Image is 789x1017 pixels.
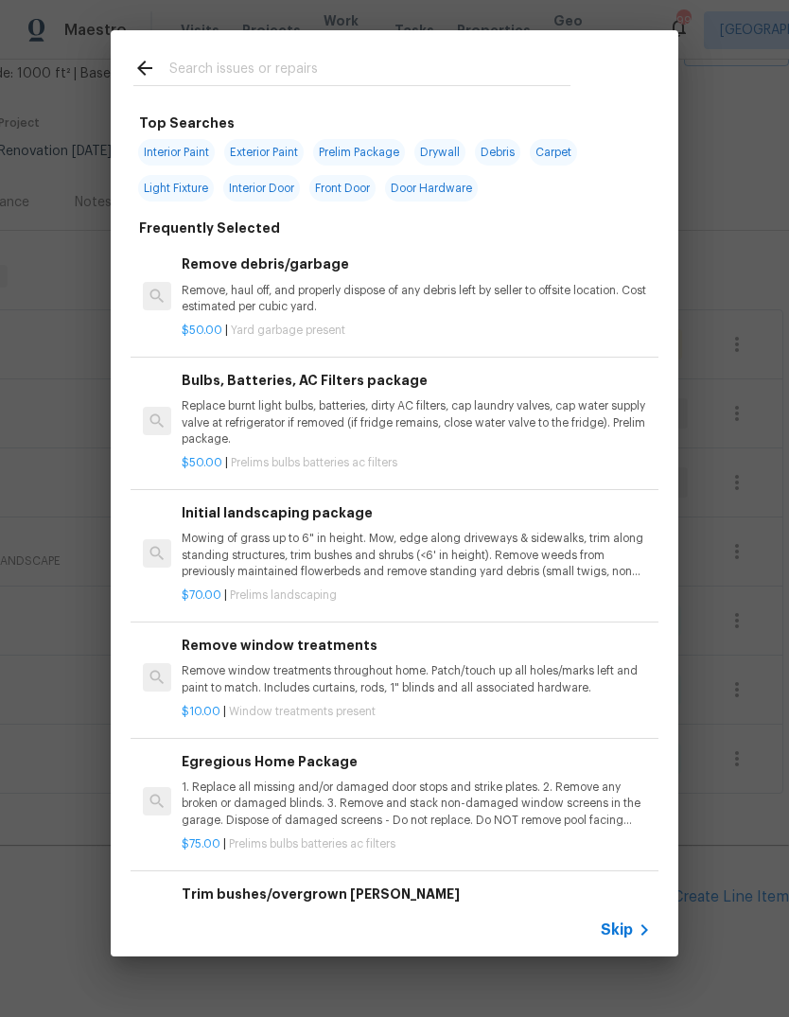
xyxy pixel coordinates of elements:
span: Light Fixture [138,175,214,202]
p: 1. Replace all missing and/or damaged door stops and strike plates. 2. Remove any broken or damag... [182,780,651,828]
span: Door Hardware [385,175,478,202]
h6: Remove window treatments [182,635,651,656]
span: Interior Door [223,175,300,202]
span: $50.00 [182,457,222,468]
span: $10.00 [182,706,220,717]
span: Prelims bulbs batteries ac filters [229,838,395,850]
span: Prelims landscaping [230,589,337,601]
span: Window treatments present [229,706,376,717]
p: | [182,704,651,720]
span: Skip [601,921,633,939]
input: Search issues or repairs [169,57,570,85]
span: Drywall [414,139,465,166]
p: Replace burnt light bulbs, batteries, dirty AC filters, cap laundry valves, cap water supply valv... [182,398,651,447]
p: | [182,587,651,604]
span: Exterior Paint [224,139,304,166]
span: Debris [475,139,520,166]
span: Front Door [309,175,376,202]
h6: Initial landscaping package [182,502,651,523]
p: | [182,836,651,852]
h6: Bulbs, Batteries, AC Filters package [182,370,651,391]
h6: Trim bushes/overgrown [PERSON_NAME] [182,884,651,904]
span: Interior Paint [138,139,215,166]
p: Remove window treatments throughout home. Patch/touch up all holes/marks left and paint to match.... [182,663,651,695]
h6: Top Searches [139,113,235,133]
span: Prelim Package [313,139,405,166]
span: Yard garbage present [231,324,345,336]
span: $50.00 [182,324,222,336]
p: Mowing of grass up to 6" in height. Mow, edge along driveways & sidewalks, trim along standing st... [182,531,651,579]
p: | [182,323,651,339]
p: | [182,455,651,471]
span: $70.00 [182,589,221,601]
span: $75.00 [182,838,220,850]
h6: Remove debris/garbage [182,254,651,274]
span: Carpet [530,139,577,166]
h6: Egregious Home Package [182,751,651,772]
span: Prelims bulbs batteries ac filters [231,457,397,468]
h6: Frequently Selected [139,218,280,238]
p: Remove, haul off, and properly dispose of any debris left by seller to offsite location. Cost est... [182,283,651,315]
